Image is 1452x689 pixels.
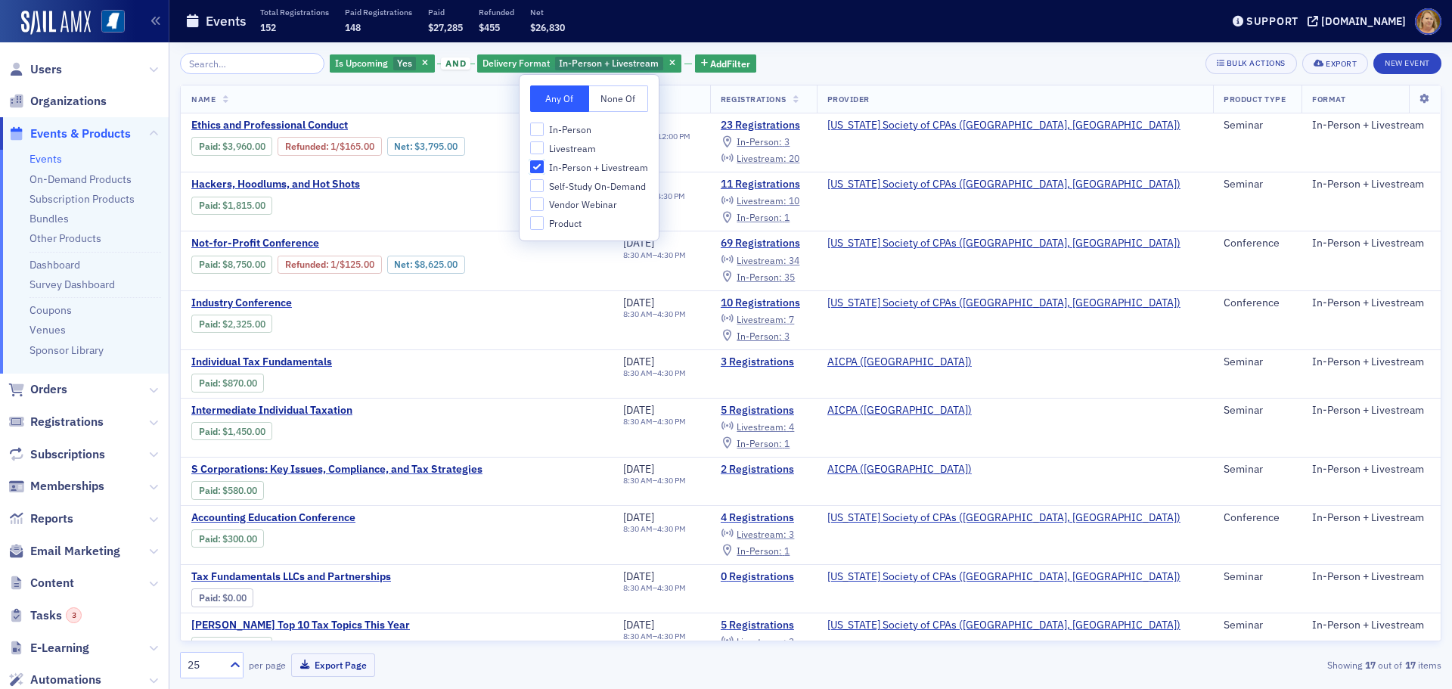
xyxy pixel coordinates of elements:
[199,141,218,152] a: Paid
[30,61,62,78] span: Users
[8,511,73,527] a: Reports
[827,178,1181,191] a: [US_STATE] Society of CPAs ([GEOGRAPHIC_DATA], [GEOGRAPHIC_DATA])
[827,619,1181,632] a: [US_STATE] Society of CPAs ([GEOGRAPHIC_DATA], [GEOGRAPHIC_DATA])
[721,153,799,165] a: Livestream: 20
[66,607,82,623] div: 3
[1227,59,1286,67] div: Bulk Actions
[549,198,617,211] span: Vendor Webinar
[657,416,686,427] time: 4:30 PM
[721,437,790,449] a: In-Person: 1
[589,85,648,112] button: None Of
[657,631,686,641] time: 4:30 PM
[428,7,463,17] p: Paid
[285,259,326,270] a: Refunded
[549,161,648,174] span: In-Person + Livestream
[191,237,578,250] a: Not-for-Profit Conference
[437,57,475,70] button: and
[623,524,686,534] div: –
[559,57,659,69] span: In-Person + Livestream
[721,421,794,433] a: Livestream: 4
[8,126,131,142] a: Events & Products
[8,575,74,591] a: Content
[387,137,465,155] div: Net: $379500
[285,141,326,152] a: Refunded
[721,212,790,224] a: In-Person: 1
[191,119,445,132] span: Ethics and Professional Conduct
[710,57,750,70] span: Add Filter
[1224,619,1291,632] div: Seminar
[1308,16,1411,26] button: [DOMAIN_NAME]
[199,533,218,545] a: Paid
[30,446,105,463] span: Subscriptions
[414,141,458,152] span: $3,795.00
[789,194,799,206] span: 10
[827,296,1181,310] span: Mississippi Society of CPAs (Ridgeland, MS)
[199,485,222,496] span: :
[549,123,591,136] span: In-Person
[784,545,790,557] span: 1
[657,131,690,141] time: 12:00 PM
[827,119,1181,132] span: Mississippi Society of CPAs (Ridgeland, MS)
[30,381,67,398] span: Orders
[1312,296,1430,310] div: In-Person + Livestream
[1312,237,1430,250] div: In-Person + Livestream
[30,672,101,688] span: Automations
[721,463,806,476] a: 2 Registrations
[1302,53,1368,74] button: Export
[721,330,790,342] a: In-Person: 3
[827,296,1181,310] a: [US_STATE] Society of CPAs ([GEOGRAPHIC_DATA], [GEOGRAPHIC_DATA])
[623,462,654,476] span: [DATE]
[482,57,550,69] span: Delivery Format
[479,7,514,17] p: Refunded
[789,528,794,540] span: 3
[530,85,589,112] button: Any Of
[721,528,794,540] a: Livestream: 3
[789,421,794,433] span: 4
[530,21,565,33] span: $26,830
[827,511,1181,525] span: Mississippi Society of CPAs (Ridgeland, MS)
[721,195,799,207] a: Livestream: 10
[549,217,582,230] span: Product
[623,296,654,309] span: [DATE]
[8,414,104,430] a: Registrations
[1321,14,1406,28] div: [DOMAIN_NAME]
[721,570,806,584] a: 0 Registrations
[530,160,648,174] label: In-Person + Livestream
[30,126,131,142] span: Events & Products
[737,152,786,164] span: Livestream :
[623,403,654,417] span: [DATE]
[191,404,445,417] a: Intermediate Individual Taxation
[29,172,132,186] a: On-Demand Products
[191,296,445,310] span: Industry Conference
[191,422,272,440] div: Paid: 6 - $145000
[191,463,482,476] a: S Corporations: Key Issues, Compliance, and Tax Strategies
[394,141,414,152] span: Net :
[345,7,412,17] p: Paid Registrations
[21,11,91,35] a: SailAMX
[1415,8,1441,35] span: Profile
[30,478,104,495] span: Memberships
[737,437,782,449] span: In-Person :
[623,417,686,427] div: –
[623,368,686,378] div: –
[789,635,794,647] span: 3
[199,533,222,545] span: :
[1224,119,1291,132] div: Seminar
[29,212,69,225] a: Bundles
[199,377,218,389] a: Paid
[623,416,653,427] time: 8:30 AM
[30,607,82,624] span: Tasks
[784,330,790,342] span: 3
[191,570,445,584] span: Tax Fundamentals LLCs and Partnerships
[222,533,257,545] span: $300.00
[8,640,89,656] a: E-Learning
[1032,658,1441,672] div: Showing out of items
[340,259,374,270] span: $125.00
[789,152,799,164] span: 20
[721,635,794,647] a: Livestream: 3
[530,7,565,17] p: Net
[30,640,89,656] span: E-Learning
[827,570,1181,584] span: Mississippi Society of CPAs (Ridgeland, MS)
[199,485,218,496] a: Paid
[530,179,544,193] input: Self-Study On-Demand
